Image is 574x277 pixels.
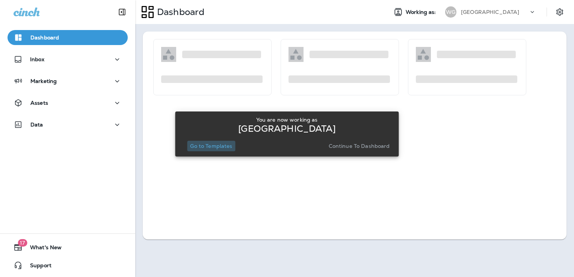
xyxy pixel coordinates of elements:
[190,143,232,149] p: Go to Templates
[23,262,51,271] span: Support
[406,9,438,15] span: Working as:
[8,52,128,67] button: Inbox
[8,74,128,89] button: Marketing
[154,6,204,18] p: Dashboard
[256,117,317,123] p: You are now working as
[8,95,128,110] button: Assets
[30,78,57,84] p: Marketing
[8,258,128,273] button: Support
[187,141,235,151] button: Go to Templates
[238,126,335,132] p: [GEOGRAPHIC_DATA]
[329,143,390,149] p: Continue to Dashboard
[23,244,62,253] span: What's New
[8,30,128,45] button: Dashboard
[18,239,27,247] span: 17
[8,117,128,132] button: Data
[326,141,393,151] button: Continue to Dashboard
[30,35,59,41] p: Dashboard
[30,100,48,106] p: Assets
[112,5,133,20] button: Collapse Sidebar
[553,5,566,19] button: Settings
[30,122,43,128] p: Data
[8,240,128,255] button: 17What's New
[461,9,519,15] p: [GEOGRAPHIC_DATA]
[445,6,456,18] div: WG
[30,56,44,62] p: Inbox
